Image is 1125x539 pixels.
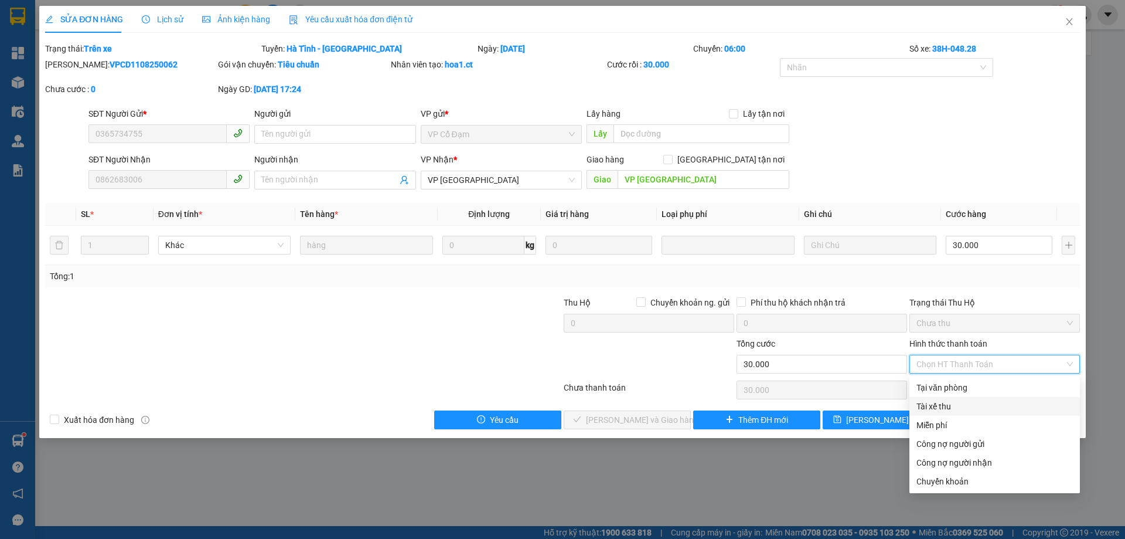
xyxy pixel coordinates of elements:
b: GỬI : VP [GEOGRAPHIC_DATA] [15,85,175,124]
button: plusThêm ĐH mới [693,411,820,429]
div: Tổng: 1 [50,270,434,283]
div: SĐT Người Gửi [88,107,250,120]
span: clock-circle [142,15,150,23]
div: Cước gửi hàng sẽ được ghi vào công nợ của người nhận [909,453,1080,472]
span: [PERSON_NAME] thay đổi [846,413,940,426]
span: VP Mỹ Đình [428,171,575,189]
b: VPCD1108250062 [110,60,178,69]
input: VD: Bàn, Ghế [300,236,432,255]
div: SĐT Người Nhận [88,153,250,166]
span: VP Cổ Đạm [428,126,575,143]
div: [PERSON_NAME]: [45,58,216,71]
span: plus [725,415,734,425]
span: Ảnh kiện hàng [202,15,270,24]
button: check[PERSON_NAME] và Giao hàng [564,411,691,429]
span: kg [524,236,536,255]
div: VP gửi [421,107,582,120]
div: Trạng thái Thu Hộ [909,296,1080,309]
div: Chuyến: [692,42,908,55]
div: Cước gửi hàng sẽ được ghi vào công nợ của người gửi [909,435,1080,453]
span: VP Nhận [421,155,454,164]
span: Chuyển khoản ng. gửi [646,296,734,309]
b: [DATE] 17:24 [254,84,301,94]
div: Người nhận [254,153,415,166]
button: save[PERSON_NAME] thay đổi [823,411,950,429]
th: Loại phụ phí [657,203,799,226]
span: Giá trị hàng [546,209,589,219]
span: user-add [400,175,409,185]
b: 30.000 [643,60,669,69]
div: Tại văn phòng [916,381,1073,394]
img: logo.jpg [15,15,73,73]
span: Giao hàng [587,155,624,164]
li: Hotline: 1900252555 [110,43,490,58]
span: phone [233,174,243,184]
span: Chưa thu [916,314,1073,332]
span: save [833,415,841,425]
button: exclamation-circleYêu cầu [434,411,561,429]
div: Tài xế thu [916,400,1073,413]
div: Ngày: [476,42,693,55]
span: Định lượng [468,209,510,219]
b: Hà Tĩnh - [GEOGRAPHIC_DATA] [287,44,402,53]
b: [DATE] [500,44,525,53]
span: exclamation-circle [477,415,485,425]
span: Đơn vị tính [158,209,202,219]
div: Cước rồi : [607,58,778,71]
b: Tiêu chuẩn [278,60,319,69]
span: Yêu cầu [490,413,519,426]
div: Chưa thanh toán [562,381,735,402]
div: Ngày GD: [218,83,388,96]
span: Lịch sử [142,15,183,24]
span: Chọn HT Thanh Toán [916,355,1073,373]
span: phone [233,128,243,138]
b: 0 [91,84,96,94]
span: [GEOGRAPHIC_DATA] tận nơi [673,153,789,166]
span: SỬA ĐƠN HÀNG [45,15,123,24]
div: Người gửi [254,107,415,120]
span: Xuất hóa đơn hàng [59,413,139,426]
span: close [1065,17,1074,26]
b: 38H-048.28 [932,44,976,53]
span: edit [45,15,53,23]
b: hoa1.ct [445,60,473,69]
img: icon [289,15,298,25]
button: Close [1053,6,1086,39]
span: picture [202,15,210,23]
span: Tên hàng [300,209,338,219]
div: Gói vận chuyển: [218,58,388,71]
li: Cổ Đạm, xã [GEOGRAPHIC_DATA], [GEOGRAPHIC_DATA] [110,29,490,43]
div: Miễn phí [916,419,1073,432]
span: info-circle [141,416,149,424]
span: Yêu cầu xuất hóa đơn điện tử [289,15,412,24]
span: Giao [587,170,618,189]
div: Công nợ người gửi [916,438,1073,450]
th: Ghi chú [799,203,941,226]
span: Lấy tận nơi [738,107,789,120]
button: plus [1062,236,1075,255]
input: Dọc đường [618,170,789,189]
input: 0 [546,236,652,255]
span: Lấy hàng [587,109,621,118]
div: Nhân viên tạo: [391,58,605,71]
div: Trạng thái: [44,42,260,55]
div: Chuyển khoản [916,475,1073,488]
button: delete [50,236,69,255]
div: Số xe: [908,42,1081,55]
input: Ghi Chú [804,236,936,255]
span: Thêm ĐH mới [738,413,788,426]
label: Hình thức thanh toán [909,339,987,348]
span: Cước hàng [946,209,986,219]
div: Công nợ người nhận [916,456,1073,469]
span: Khác [165,236,284,254]
div: Chưa cước : [45,83,216,96]
span: Lấy [587,124,613,143]
span: SL [81,209,90,219]
span: Tổng cước [737,339,775,348]
b: 06:00 [724,44,745,53]
div: Tuyến: [260,42,476,55]
span: Phí thu hộ khách nhận trả [746,296,850,309]
span: Thu Hộ [564,298,591,307]
b: Trên xe [84,44,112,53]
input: Dọc đường [613,124,789,143]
